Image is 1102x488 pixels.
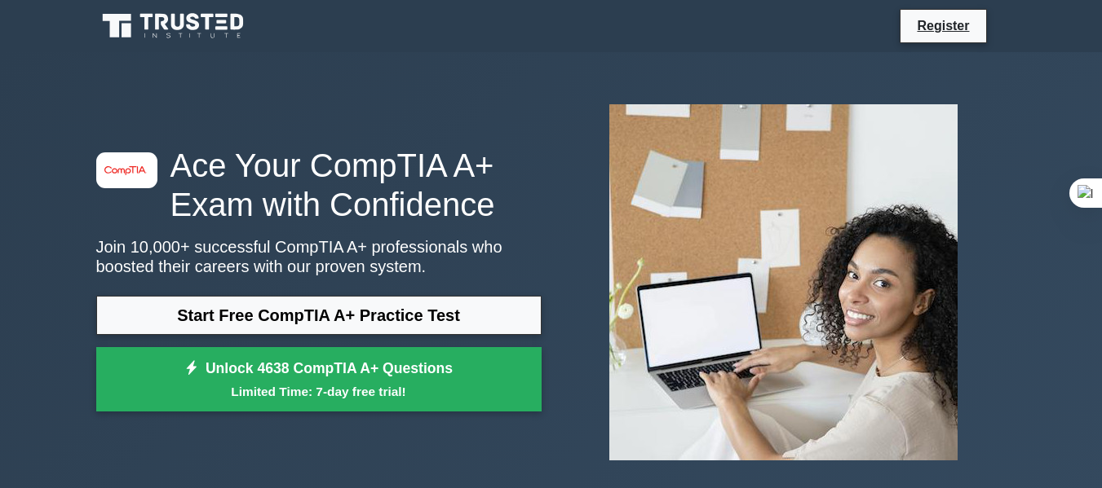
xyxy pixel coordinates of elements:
[96,237,542,276] p: Join 10,000+ successful CompTIA A+ professionals who boosted their careers with our proven system.
[117,382,521,401] small: Limited Time: 7-day free trial!
[907,15,979,36] a: Register
[96,347,542,412] a: Unlock 4638 CompTIA A+ QuestionsLimited Time: 7-day free trial!
[96,146,542,224] h1: Ace Your CompTIA A+ Exam with Confidence
[96,296,542,335] a: Start Free CompTIA A+ Practice Test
